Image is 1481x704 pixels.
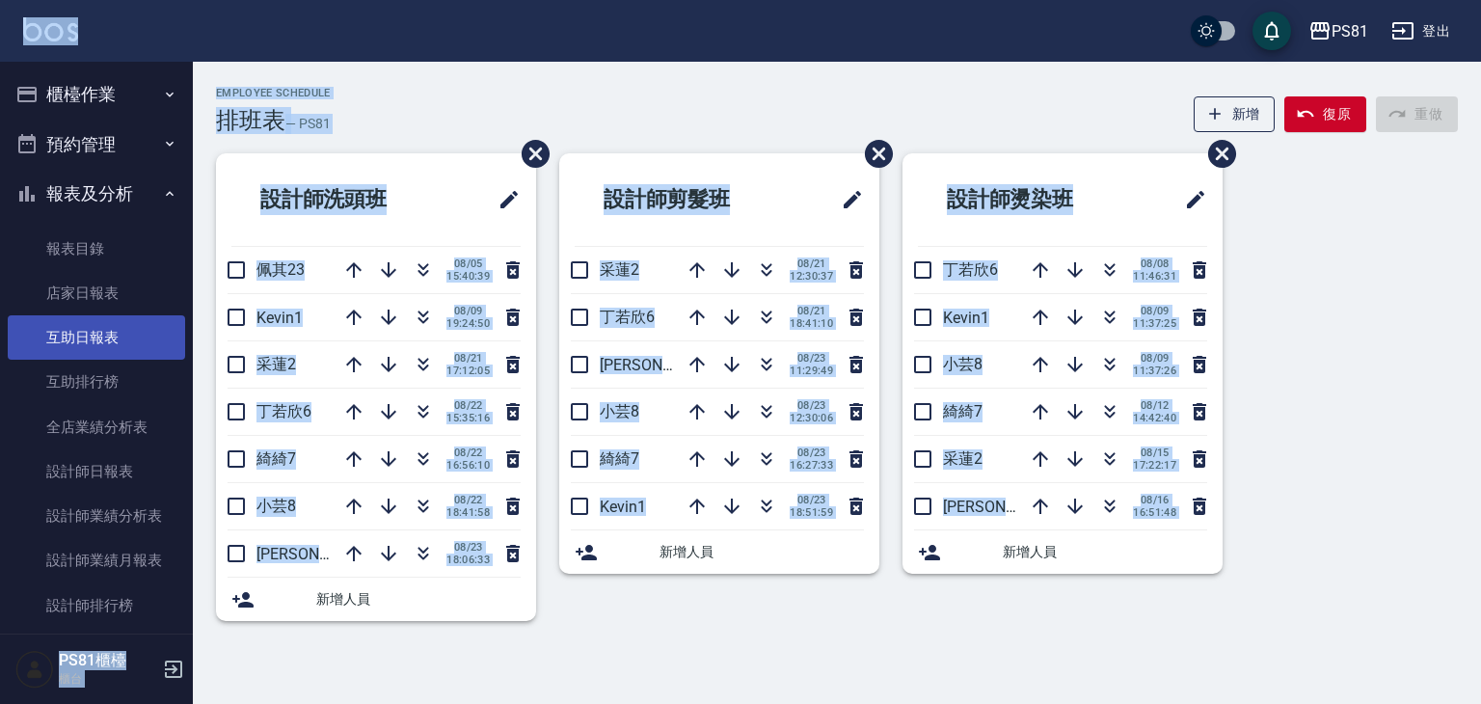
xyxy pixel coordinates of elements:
a: 設計師排行榜 [8,583,185,628]
button: 報表及分析 [8,169,185,219]
a: 每日收支明細 [8,628,185,672]
span: 采蓮2 [256,355,296,373]
span: 11:37:25 [1133,317,1176,330]
span: 小芸8 [256,497,296,515]
span: 08/09 [446,305,490,317]
span: 08/09 [1133,352,1176,365]
span: Kevin1 [256,309,303,327]
button: 預約管理 [8,120,185,170]
h2: 設計師剪髮班 [575,165,794,234]
span: 佩其23 [256,260,305,279]
h2: Employee Schedule [216,87,331,99]
button: save [1252,12,1291,50]
span: 刪除班表 [507,125,552,182]
span: 17:22:17 [1133,459,1176,472]
div: 新增人員 [216,578,536,621]
span: Kevin1 [600,498,646,516]
span: 08/23 [790,494,833,506]
span: 修改班表的標題 [1172,176,1207,223]
span: 18:41:10 [790,317,833,330]
button: PS81 [1301,12,1376,51]
a: 設計師業績月報表 [8,538,185,582]
h2: 設計師洗頭班 [231,165,450,234]
span: 08/21 [790,257,833,270]
span: [PERSON_NAME]3 [256,545,381,563]
span: 刪除班表 [850,125,896,182]
span: 08/22 [446,447,490,459]
span: 08/15 [1133,447,1176,459]
span: 丁若欣6 [256,402,311,420]
img: Logo [23,17,78,41]
div: 新增人員 [559,530,879,574]
span: 08/22 [446,399,490,412]
span: 11:29:49 [790,365,833,377]
span: Kevin1 [943,309,989,327]
span: 12:30:06 [790,412,833,424]
button: 新增 [1194,96,1276,132]
span: 08/21 [446,352,490,365]
span: 15:40:39 [446,270,490,283]
span: 小芸8 [600,402,639,420]
a: 設計師業績分析表 [8,494,185,538]
p: 櫃台 [59,670,157,688]
span: 08/05 [446,257,490,270]
span: 新增人員 [316,589,521,609]
h3: 排班表 [216,107,285,134]
span: 18:06:33 [446,554,490,566]
span: 08/12 [1133,399,1176,412]
a: 互助日報表 [8,315,185,360]
span: 16:27:33 [790,459,833,472]
span: 08/09 [1133,305,1176,317]
span: [PERSON_NAME]3 [600,356,724,374]
span: 新增人員 [660,542,864,562]
span: 丁若欣6 [600,308,655,326]
span: [PERSON_NAME]3 [943,498,1067,516]
span: 08/23 [790,447,833,459]
h2: 設計師燙染班 [918,165,1137,234]
a: 報表目錄 [8,227,185,271]
span: 15:35:16 [446,412,490,424]
a: 設計師日報表 [8,449,185,494]
button: 登出 [1384,14,1458,49]
span: 16:56:10 [446,459,490,472]
span: 修改班表的標題 [486,176,521,223]
div: PS81 [1332,19,1368,43]
span: 11:46:31 [1133,270,1176,283]
span: 08/21 [790,305,833,317]
button: 櫃檯作業 [8,69,185,120]
span: 丁若欣6 [943,260,998,279]
span: 08/23 [790,399,833,412]
span: 08/23 [446,541,490,554]
span: 14:42:40 [1133,412,1176,424]
span: 17:12:05 [446,365,490,377]
span: 08/08 [1133,257,1176,270]
span: 11:37:26 [1133,365,1176,377]
span: 綺綺7 [256,449,296,468]
a: 互助排行榜 [8,360,185,404]
span: 18:41:58 [446,506,490,519]
span: 采蓮2 [943,449,983,468]
span: 08/23 [790,352,833,365]
span: 綺綺7 [600,449,639,468]
span: 19:24:50 [446,317,490,330]
h6: — PS81 [285,114,331,134]
span: 08/16 [1133,494,1176,506]
span: 18:51:59 [790,506,833,519]
button: 復原 [1284,96,1366,132]
span: 16:51:48 [1133,506,1176,519]
span: 綺綺7 [943,402,983,420]
span: 小芸8 [943,355,983,373]
a: 店家日報表 [8,271,185,315]
img: Person [15,650,54,689]
span: 采蓮2 [600,260,639,279]
span: 刪除班表 [1194,125,1239,182]
span: 新增人員 [1003,542,1207,562]
div: 新增人員 [902,530,1223,574]
a: 全店業績分析表 [8,405,185,449]
span: 12:30:37 [790,270,833,283]
span: 08/22 [446,494,490,506]
span: 修改班表的標題 [829,176,864,223]
h5: PS81櫃檯 [59,651,157,670]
